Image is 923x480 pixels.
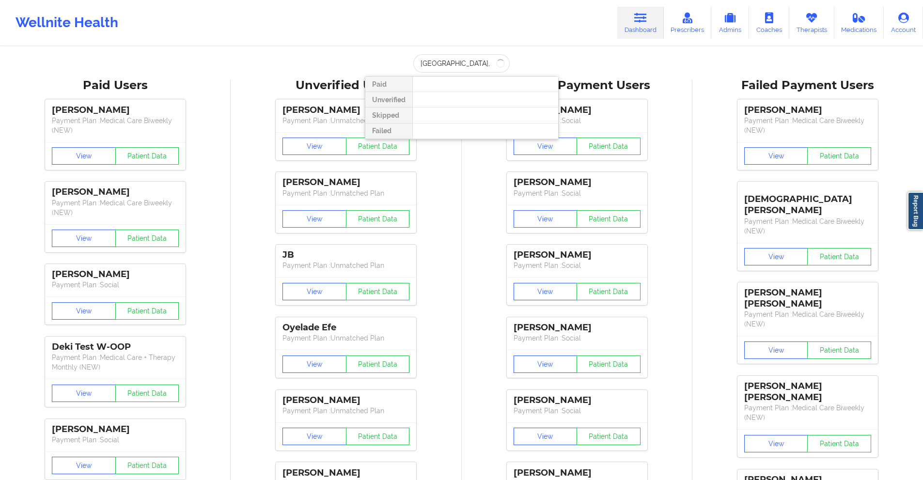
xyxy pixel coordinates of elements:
a: Medications [834,7,884,39]
p: Payment Plan : Medical Care Biweekly (NEW) [744,217,871,236]
button: Patient Data [346,138,410,155]
button: View [282,283,346,300]
div: [PERSON_NAME] [PERSON_NAME] [744,287,871,310]
div: [PERSON_NAME] [282,105,409,116]
button: Patient Data [115,457,179,474]
p: Payment Plan : Social [52,435,179,445]
button: Patient Data [807,435,871,452]
button: Patient Data [577,356,641,373]
button: Patient Data [577,210,641,228]
div: Paid [365,77,412,92]
div: Unverified [365,92,412,108]
div: [DEMOGRAPHIC_DATA][PERSON_NAME] [744,186,871,216]
a: Admins [711,7,749,39]
button: View [52,302,116,320]
p: Payment Plan : Unmatched Plan [282,261,409,270]
button: View [514,210,578,228]
button: Patient Data [807,341,871,359]
button: Patient Data [346,283,410,300]
a: Report Bug [907,192,923,230]
div: [PERSON_NAME] [52,269,179,280]
button: View [514,283,578,300]
div: [PERSON_NAME] [514,467,641,479]
button: View [514,138,578,155]
a: Dashboard [617,7,664,39]
div: [PERSON_NAME] [282,467,409,479]
p: Payment Plan : Medical Care Biweekly (NEW) [52,198,179,217]
button: Patient Data [115,302,179,320]
button: View [744,435,808,452]
p: Payment Plan : Social [514,188,641,198]
p: Payment Plan : Social [514,333,641,343]
div: [PERSON_NAME] [514,105,641,116]
div: Paid Users [7,78,224,93]
button: View [744,248,808,265]
div: [PERSON_NAME] [PERSON_NAME] [744,381,871,403]
button: View [514,356,578,373]
button: Patient Data [115,147,179,165]
p: Payment Plan : Medical Care Biweekly (NEW) [744,116,871,135]
a: Therapists [789,7,834,39]
div: Skipped [365,108,412,123]
p: Payment Plan : Social [52,280,179,290]
button: View [282,356,346,373]
button: Patient Data [115,385,179,402]
a: Account [884,7,923,39]
div: [PERSON_NAME] [514,395,641,406]
div: [PERSON_NAME] [52,186,179,198]
div: [PERSON_NAME] [744,105,871,116]
p: Payment Plan : Unmatched Plan [282,333,409,343]
p: Payment Plan : Medical Care + Therapy Monthly (NEW) [52,353,179,372]
div: [PERSON_NAME] [282,177,409,188]
div: [PERSON_NAME] [514,177,641,188]
button: View [744,147,808,165]
div: Deki Test W-OOP [52,341,179,353]
button: View [282,210,346,228]
button: View [52,457,116,474]
p: Payment Plan : Medical Care Biweekly (NEW) [744,310,871,329]
button: Patient Data [577,283,641,300]
p: Payment Plan : Unmatched Plan [282,188,409,198]
button: Patient Data [577,428,641,445]
div: [PERSON_NAME] [282,395,409,406]
div: Skipped Payment Users [469,78,686,93]
div: Failed [365,124,412,139]
div: [PERSON_NAME] [514,322,641,333]
div: Failed Payment Users [699,78,916,93]
button: Patient Data [346,428,410,445]
a: Prescribers [664,7,712,39]
p: Payment Plan : Social [514,116,641,125]
button: View [744,341,808,359]
div: [PERSON_NAME] [52,105,179,116]
button: Patient Data [346,210,410,228]
div: Oyelade Efe [282,322,409,333]
button: View [282,428,346,445]
button: View [52,230,116,247]
div: JB [282,249,409,261]
p: Payment Plan : Medical Care Biweekly (NEW) [744,403,871,422]
p: Payment Plan : Unmatched Plan [282,116,409,125]
p: Payment Plan : Social [514,406,641,416]
button: Patient Data [807,248,871,265]
button: Patient Data [346,356,410,373]
button: Patient Data [577,138,641,155]
p: Payment Plan : Medical Care Biweekly (NEW) [52,116,179,135]
button: Patient Data [807,147,871,165]
div: [PERSON_NAME] [514,249,641,261]
button: Patient Data [115,230,179,247]
button: View [52,147,116,165]
p: Payment Plan : Social [514,261,641,270]
button: View [514,428,578,445]
a: Coaches [749,7,789,39]
p: Payment Plan : Unmatched Plan [282,406,409,416]
div: [PERSON_NAME] [52,424,179,435]
button: View [282,138,346,155]
div: Unverified Users [237,78,454,93]
button: View [52,385,116,402]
